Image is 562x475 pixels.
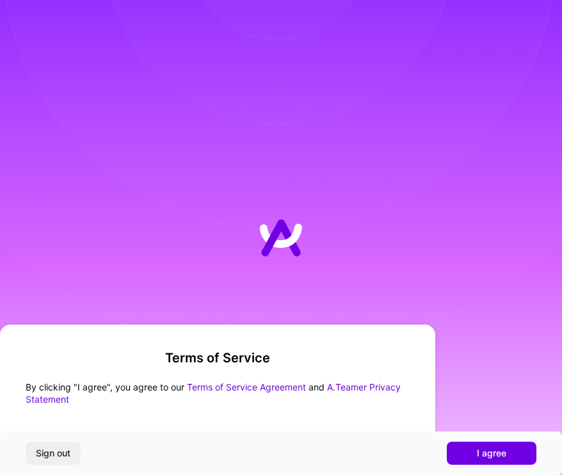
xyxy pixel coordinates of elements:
[477,447,506,460] span: I agree
[26,442,81,465] button: Sign out
[36,447,70,460] span: Sign out
[26,382,401,405] a: A.Teamer Privacy Statement
[447,442,536,465] button: I agree
[26,381,410,406] div: By clicking "I agree", you agree to our and
[26,350,410,366] h2: Terms of Service
[187,382,306,392] a: Terms of Service Agreement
